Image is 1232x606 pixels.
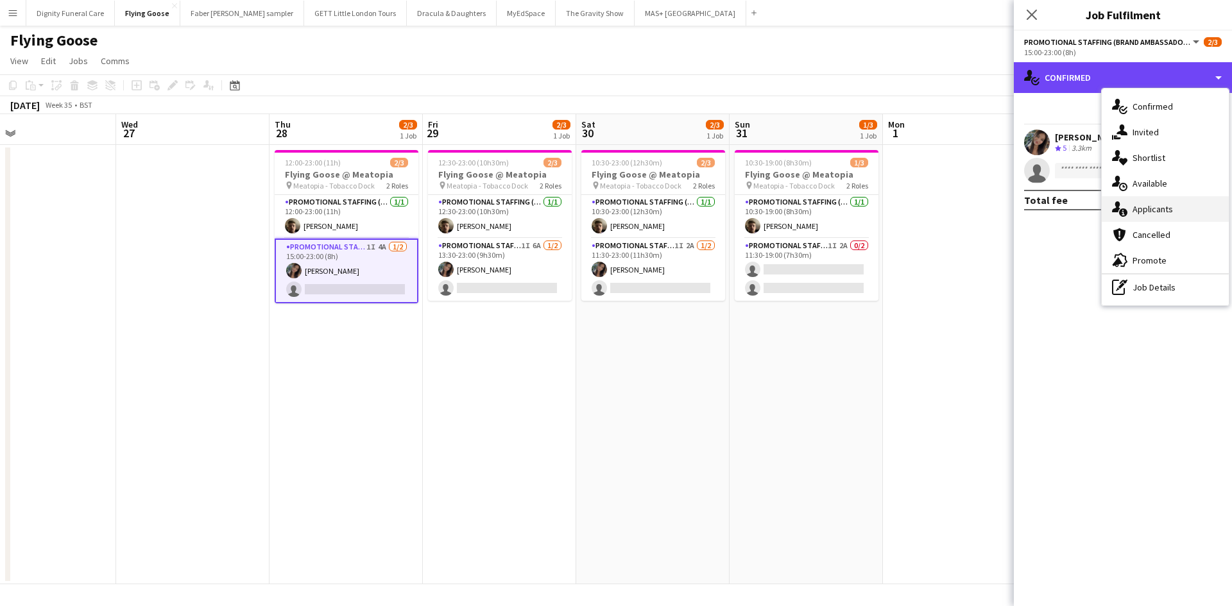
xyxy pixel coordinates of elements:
[1055,131,1123,143] div: [PERSON_NAME]
[581,169,725,180] h3: Flying Goose @ Meatopia
[552,120,570,130] span: 2/3
[850,158,868,167] span: 1/3
[69,55,88,67] span: Jobs
[1024,194,1068,206] div: Total fee
[26,1,115,26] button: Dignity Funeral Care
[10,55,28,67] span: View
[41,55,56,67] span: Edit
[540,181,561,190] span: 2 Roles
[121,119,138,130] span: Wed
[1102,222,1229,248] div: Cancelled
[581,150,725,301] app-job-card: 10:30-23:00 (12h30m)2/3Flying Goose @ Meatopia Meatopia - Tobacco Dock2 RolesPromotional Staffing...
[706,120,724,130] span: 2/3
[285,158,341,167] span: 12:00-23:00 (11h)
[1102,94,1229,119] div: Confirmed
[1063,143,1066,153] span: 5
[1014,62,1232,93] div: Confirmed
[1014,6,1232,23] h3: Job Fulfilment
[407,1,497,26] button: Dracula & Daughters
[275,150,418,303] app-job-card: 12:00-23:00 (11h)2/3Flying Goose @ Meatopia Meatopia - Tobacco Dock2 RolesPromotional Staffing (S...
[735,119,750,130] span: Sun
[447,181,528,190] span: Meatopia - Tobacco Dock
[497,1,556,26] button: MyEdSpace
[1024,47,1222,57] div: 15:00-23:00 (8h)
[1102,145,1229,171] div: Shortlist
[428,119,438,130] span: Fri
[42,100,74,110] span: Week 35
[859,120,877,130] span: 1/3
[390,158,408,167] span: 2/3
[581,119,595,130] span: Sat
[304,1,407,26] button: GETT Little London Tours
[735,150,878,301] app-job-card: 10:30-19:00 (8h30m)1/3Flying Goose @ Meatopia Meatopia - Tobacco Dock2 RolesPromotional Staffing ...
[275,195,418,239] app-card-role: Promotional Staffing (Sampling Staff)1/112:00-23:00 (11h)[PERSON_NAME]
[399,120,417,130] span: 2/3
[36,53,61,69] a: Edit
[400,131,416,140] div: 1 Job
[846,181,868,190] span: 2 Roles
[438,158,509,167] span: 12:30-23:00 (10h30m)
[553,131,570,140] div: 1 Job
[706,131,723,140] div: 1 Job
[860,131,877,140] div: 1 Job
[428,239,572,301] app-card-role: Promotional Staffing (Brand Ambassadors)1I6A1/213:30-23:00 (9h30m)[PERSON_NAME]
[180,1,304,26] button: Faber [PERSON_NAME] sampler
[428,150,572,301] app-job-card: 12:30-23:00 (10h30m)2/3Flying Goose @ Meatopia Meatopia - Tobacco Dock2 RolesPromotional Staffing...
[80,100,92,110] div: BST
[428,169,572,180] h3: Flying Goose @ Meatopia
[581,195,725,239] app-card-role: Promotional Staffing (Sampling Staff)1/110:30-23:00 (12h30m)[PERSON_NAME]
[5,53,33,69] a: View
[735,239,878,301] app-card-role: Promotional Staffing (Brand Ambassadors)1I2A0/211:30-19:00 (7h30m)
[1024,37,1201,47] button: Promotional Staffing (Brand Ambassadors)
[888,119,905,130] span: Mon
[635,1,746,26] button: MAS+ [GEOGRAPHIC_DATA]
[1102,119,1229,145] div: Invited
[96,53,135,69] a: Comms
[886,126,905,140] span: 1
[428,195,572,239] app-card-role: Promotional Staffing (Sampling Staff)1/112:30-23:00 (10h30m)[PERSON_NAME]
[119,126,138,140] span: 27
[581,239,725,301] app-card-role: Promotional Staffing (Brand Ambassadors)1I2A1/211:30-23:00 (11h30m)[PERSON_NAME]
[275,239,418,303] app-card-role: Promotional Staffing (Brand Ambassadors)1I4A1/215:00-23:00 (8h)[PERSON_NAME]
[1024,37,1191,47] span: Promotional Staffing (Brand Ambassadors)
[273,126,291,140] span: 28
[733,126,750,140] span: 31
[1102,274,1229,300] div: Job Details
[386,181,408,190] span: 2 Roles
[753,181,835,190] span: Meatopia - Tobacco Dock
[543,158,561,167] span: 2/3
[579,126,595,140] span: 30
[1069,143,1094,154] div: 3.3km
[1102,196,1229,222] div: Applicants
[693,181,715,190] span: 2 Roles
[600,181,681,190] span: Meatopia - Tobacco Dock
[1102,171,1229,196] div: Available
[1204,37,1222,47] span: 2/3
[1102,248,1229,273] div: Promote
[735,195,878,239] app-card-role: Promotional Staffing (Sampling Staff)1/110:30-19:00 (8h30m)[PERSON_NAME]
[10,31,98,50] h1: Flying Goose
[275,169,418,180] h3: Flying Goose @ Meatopia
[10,99,40,112] div: [DATE]
[293,181,375,190] span: Meatopia - Tobacco Dock
[115,1,180,26] button: Flying Goose
[556,1,635,26] button: The Gravity Show
[426,126,438,140] span: 29
[64,53,93,69] a: Jobs
[275,119,291,130] span: Thu
[101,55,130,67] span: Comms
[735,169,878,180] h3: Flying Goose @ Meatopia
[592,158,662,167] span: 10:30-23:00 (12h30m)
[697,158,715,167] span: 2/3
[745,158,812,167] span: 10:30-19:00 (8h30m)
